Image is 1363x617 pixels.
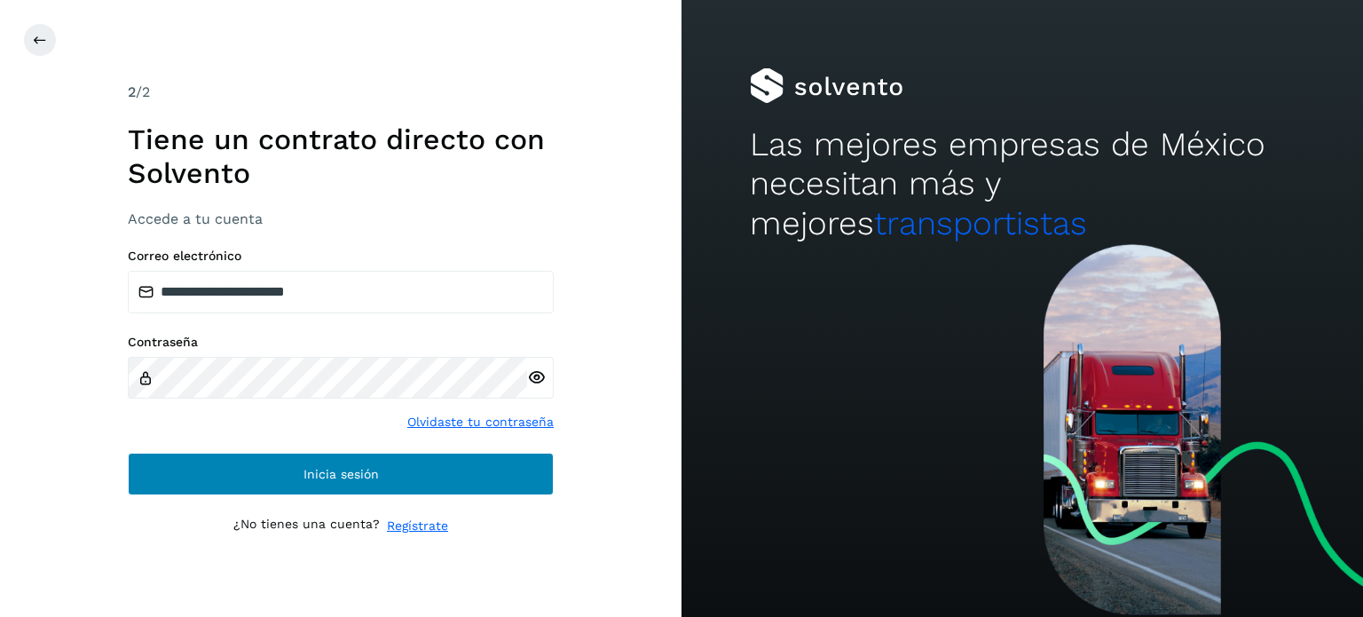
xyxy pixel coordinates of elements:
span: transportistas [874,204,1087,242]
h1: Tiene un contrato directo con Solvento [128,123,554,191]
label: Correo electrónico [128,249,554,264]
div: /2 [128,82,554,103]
button: Inicia sesión [128,453,554,495]
a: Olvidaste tu contraseña [407,413,554,431]
span: Inicia sesión [303,468,379,480]
span: 2 [128,83,136,100]
h2: Las mejores empresas de México necesitan más y mejores [750,125,1295,243]
h3: Accede a tu cuenta [128,210,554,227]
p: ¿No tienes una cuenta? [233,517,380,535]
a: Regístrate [387,517,448,535]
label: Contraseña [128,335,554,350]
